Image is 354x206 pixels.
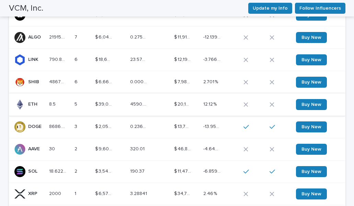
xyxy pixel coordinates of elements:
[75,78,79,85] p: 6
[95,122,114,130] p: $ 2,055.43
[28,167,39,174] p: SOL
[49,33,68,40] p: 21915.774400000002
[203,78,219,85] p: 2.701 %
[28,145,41,152] p: AAVE
[174,100,193,107] p: $ 20,196.93
[130,78,149,85] p: 0.00001369
[75,167,79,174] p: 2
[296,188,327,199] a: Buy New
[301,147,321,152] span: Buy New
[75,33,79,40] p: 7
[130,122,149,130] p: 0.2366261
[301,35,321,40] span: Buy New
[130,55,149,63] p: 23.57009
[174,78,193,85] p: $ 7,985.53
[9,183,345,205] tr: XRPXRP 20002000 11 $ 6,576.82$ 6,576.82 3.288413.28841 $ 34,770.67$ 34,770.67 2.46 %2.46 % Buy New
[203,145,222,152] p: -4.643 %
[49,167,68,174] p: 18.62243
[203,189,218,197] p: 2.46 %
[174,122,193,130] p: $ 13,792.34
[95,78,114,85] p: $ 6,663.74
[203,33,222,40] p: -12.139 %
[75,100,79,107] p: 5
[296,99,327,110] a: Buy New
[95,189,114,197] p: $ 6,576.82
[301,80,321,85] span: Buy New
[295,3,345,14] button: Follow Influencers
[95,55,114,63] p: $ 18,640.25
[9,3,43,13] h2: VCM, Inc.
[28,33,42,40] p: ALGO
[75,55,79,63] p: 6
[28,122,43,130] p: DOGE
[28,100,39,107] p: ETH
[49,78,68,85] p: 486759922.6531
[95,33,114,40] p: $ 6,048.53
[9,48,345,71] tr: LINKLINK 790.8435790.8435 66 $ 18,640.25$ 18,640.25 23.5700923.57009 $ 12,190.51$ 12,190.51 -3.76...
[28,78,41,85] p: SHIB
[301,124,321,129] span: Buy New
[49,145,56,152] p: 30
[95,100,114,107] p: $ 39,023.41
[75,145,79,152] p: 2
[299,5,341,12] span: Follow Influencers
[95,145,114,152] p: $ 9,600.30
[203,100,218,107] p: 12.12 %
[49,122,68,130] p: 8686.3926
[301,192,321,196] span: Buy New
[130,33,149,40] p: 0.27599
[9,138,345,160] tr: AAVEAAVE 3030 22 $ 9,600.30$ 9,600.30 320.01320.01 $ 46,893.82$ 46,893.82 -4.643 %-4.643 % Buy New
[28,189,39,197] p: XRP
[49,100,57,107] p: 8.5
[75,122,79,130] p: 3
[49,189,62,197] p: 2000
[301,57,321,62] span: Buy New
[296,166,327,177] a: Buy New
[296,77,327,88] a: Buy New
[203,167,222,174] p: -6.859 %
[9,71,345,93] tr: SHIBSHIB 486759922.6531486759922.6531 66 $ 6,663.74$ 6,663.74 0.000013690.00001369 $ 7,985.53$ 7,...
[203,55,222,63] p: -3.766 %
[174,145,193,152] p: $ 46,893.82
[296,121,327,132] a: Buy New
[9,26,345,48] tr: ALGOALGO 21915.77440000000221915.774400000002 77 $ 6,048.53$ 6,048.53 0.275990.27599 $ 11,911.56$...
[75,189,78,197] p: 1
[253,5,288,12] span: Update my Info
[28,55,40,63] p: LINK
[174,167,193,174] p: $ 11,471.31
[9,116,345,138] tr: DOGEDOGE 8686.39268686.3926 33 $ 2,055.43$ 2,055.43 0.23662610.2366261 $ 13,792.34$ 13,792.34 -13...
[296,54,327,65] a: Buy New
[130,189,148,197] p: 3.28841
[130,167,146,174] p: 190.37
[248,3,292,14] button: Update my Info
[130,100,149,107] p: 4590.99
[49,55,68,63] p: 790.8435
[301,169,321,174] span: Buy New
[296,144,327,155] a: Buy New
[174,55,193,63] p: $ 12,190.51
[296,32,327,43] a: Buy New
[9,160,345,183] tr: SOLSOL 18.6224318.62243 22 $ 3,545.15$ 3,545.15 190.37190.37 $ 11,471.31$ 11,471.31 -6.859 %-6.85...
[174,33,193,40] p: $ 11,911.56
[174,189,193,197] p: $ 34,770.67
[95,167,114,174] p: $ 3,545.15
[130,145,146,152] p: 320.01
[9,93,345,116] tr: ETHETH 8.58.5 55 $ 39,023.41$ 39,023.41 4590.994590.99 $ 20,196.93$ 20,196.93 12.12 %12.12 % Buy New
[203,122,222,130] p: -13.959 %
[301,102,321,107] span: Buy New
